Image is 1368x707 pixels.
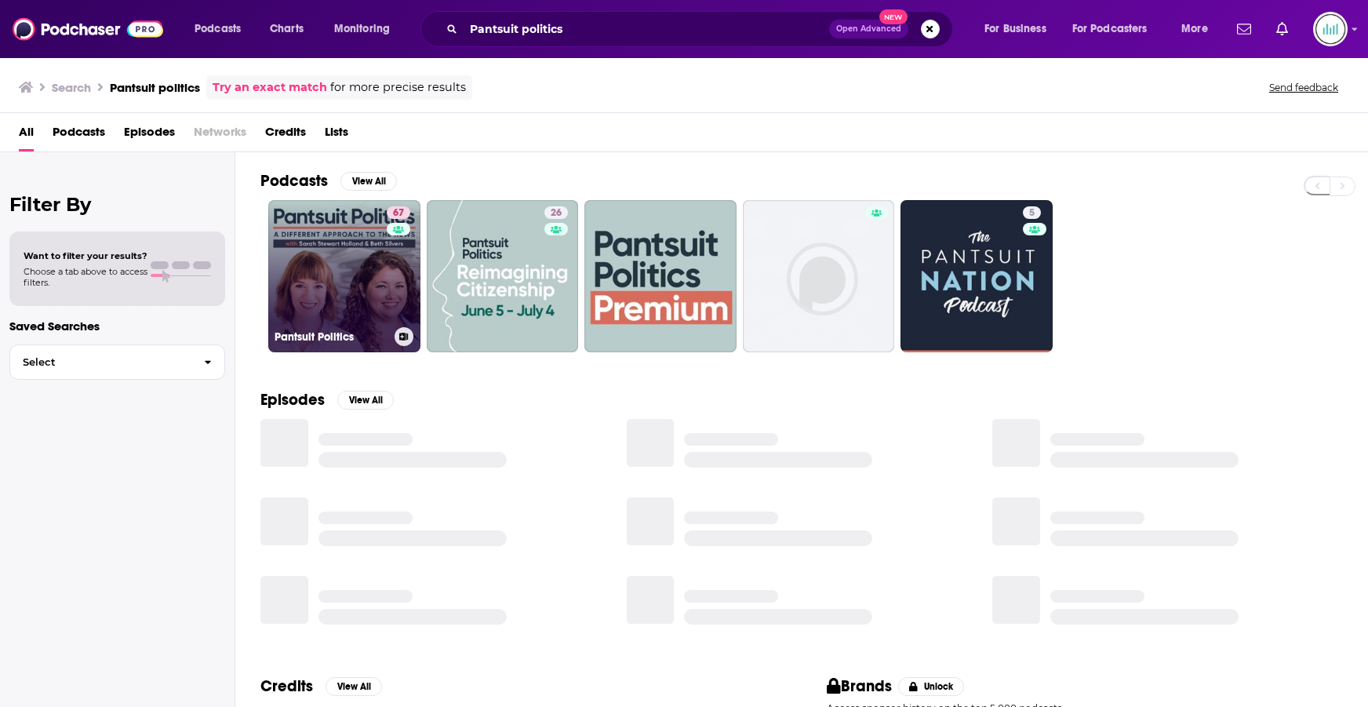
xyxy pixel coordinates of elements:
span: Open Advanced [836,25,901,33]
img: Podchaser - Follow, Share and Rate Podcasts [13,14,163,44]
button: open menu [1170,16,1228,42]
h2: Brands [827,676,892,696]
button: View All [326,677,382,696]
h2: Credits [260,676,313,696]
span: Logged in as podglomerate [1313,12,1348,46]
span: 5 [1029,206,1035,221]
a: Episodes [124,119,175,151]
a: 67Pantsuit Politics [268,200,420,352]
a: EpisodesView All [260,390,394,410]
button: open menu [184,16,261,42]
a: 5 [900,200,1053,352]
span: Monitoring [334,18,390,40]
button: Send feedback [1264,81,1343,94]
button: View All [337,391,394,410]
a: Show notifications dropdown [1231,16,1257,42]
button: Select [9,344,225,380]
div: Search podcasts, credits, & more... [435,11,968,47]
a: 26 [427,200,579,352]
span: Choose a tab above to access filters. [24,266,147,288]
span: for more precise results [330,78,466,97]
button: open menu [323,16,410,42]
h2: Podcasts [260,171,328,191]
span: More [1181,18,1208,40]
span: 26 [551,206,562,221]
span: Charts [270,18,304,40]
a: 5 [1023,206,1041,219]
a: Show notifications dropdown [1270,16,1294,42]
a: 26 [544,206,568,219]
span: New [879,9,908,24]
a: Try an exact match [213,78,327,97]
h3: Pantsuit Politics [275,330,388,344]
input: Search podcasts, credits, & more... [464,16,829,42]
a: Lists [325,119,348,151]
a: PodcastsView All [260,171,397,191]
img: User Profile [1313,12,1348,46]
span: 67 [393,206,404,221]
span: For Business [984,18,1046,40]
p: Saved Searches [9,319,225,333]
a: Credits [265,119,306,151]
a: CreditsView All [260,676,382,696]
button: open menu [973,16,1066,42]
h2: Filter By [9,193,225,216]
button: open menu [1062,16,1170,42]
span: Podcasts [195,18,241,40]
button: Show profile menu [1313,12,1348,46]
span: Select [10,357,191,367]
span: Want to filter your results? [24,250,147,261]
a: Podcasts [53,119,105,151]
button: View All [340,172,397,191]
h3: Search [52,80,91,95]
span: Networks [194,119,246,151]
a: 67 [387,206,410,219]
a: Charts [260,16,313,42]
button: Unlock [898,677,965,696]
button: Open AdvancedNew [829,20,908,38]
h2: Episodes [260,390,325,410]
span: For Podcasters [1072,18,1148,40]
h3: Pantsuit politics [110,80,200,95]
a: All [19,119,34,151]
